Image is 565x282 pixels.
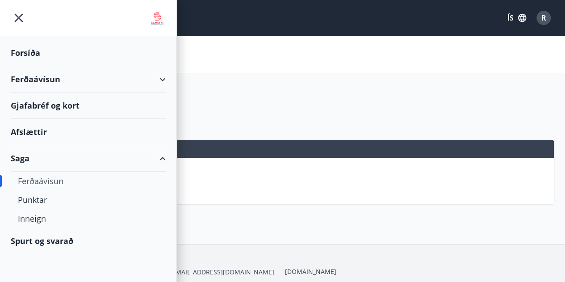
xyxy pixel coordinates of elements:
[11,119,166,145] div: Afslættir
[11,145,166,172] div: Saga
[18,168,550,177] p: Inneign
[285,267,336,276] a: [DOMAIN_NAME]
[18,185,550,194] p: Punktar
[18,209,159,228] div: Inneign
[533,7,554,29] button: R
[170,268,274,277] span: [EMAIL_ADDRESS][DOMAIN_NAME]
[11,40,166,66] div: Forsíða
[11,228,166,254] div: Spurt og svarað
[149,10,166,28] img: union_logo
[11,93,166,119] div: Gjafabréf og kort
[11,66,166,93] div: Ferðaávísun
[18,190,159,209] div: Punktar
[11,10,27,26] button: menu
[502,10,531,26] button: ÍS
[541,13,546,23] span: R
[18,172,159,190] div: Ferðaávísun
